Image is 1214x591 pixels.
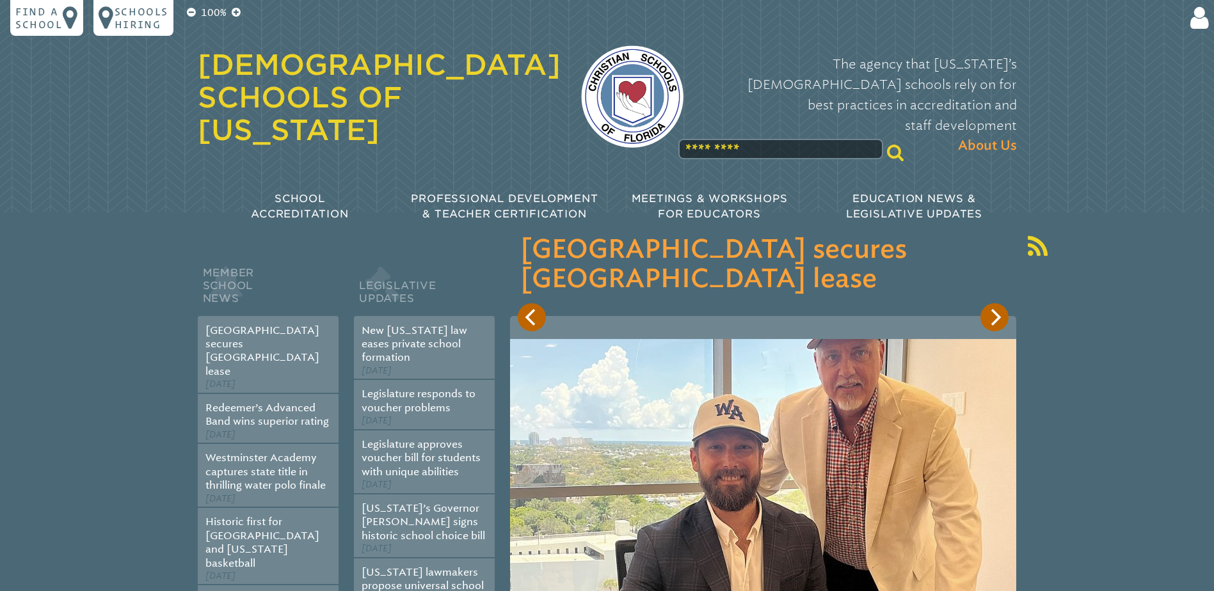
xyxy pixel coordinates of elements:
p: Schools Hiring [115,5,168,31]
h2: Legislative Updates [354,264,495,316]
span: Meetings & Workshops for Educators [632,193,788,220]
a: Historic first for [GEOGRAPHIC_DATA] and [US_STATE] basketball [205,516,319,569]
button: Previous [518,303,546,331]
a: [US_STATE]’s Governor [PERSON_NAME] signs historic school choice bill [362,502,485,542]
a: Westminster Academy captures state title in thrilling water polo finale [205,452,326,491]
span: [DATE] [205,379,236,390]
span: Education News & Legislative Updates [846,193,982,220]
span: [DATE] [205,571,236,581]
a: New [US_STATE] law eases private school formation [362,324,467,364]
span: [DATE] [205,429,236,440]
h2: Member School News [198,264,339,316]
a: Redeemer’s Advanced Band wins superior rating [205,402,329,427]
p: The agency that [US_STATE]’s [DEMOGRAPHIC_DATA] schools rely on for best practices in accreditati... [704,54,1017,156]
span: About Us [958,136,1017,156]
span: Professional Development & Teacher Certification [411,193,598,220]
a: [GEOGRAPHIC_DATA] secures [GEOGRAPHIC_DATA] lease [205,324,319,377]
img: csf-logo-web-colors.png [581,45,683,148]
span: School Accreditation [251,193,348,220]
a: Legislature approves voucher bill for students with unique abilities [362,438,481,478]
span: [DATE] [362,479,392,490]
span: [DATE] [362,365,392,376]
h3: [GEOGRAPHIC_DATA] secures [GEOGRAPHIC_DATA] lease [520,235,1006,294]
button: Next [980,303,1009,331]
p: 100% [198,5,229,20]
span: [DATE] [205,493,236,504]
a: [DEMOGRAPHIC_DATA] Schools of [US_STATE] [198,48,561,146]
p: Find a school [15,5,63,31]
span: [DATE] [362,543,392,554]
span: [DATE] [362,415,392,426]
a: Legislature responds to voucher problems [362,388,475,413]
